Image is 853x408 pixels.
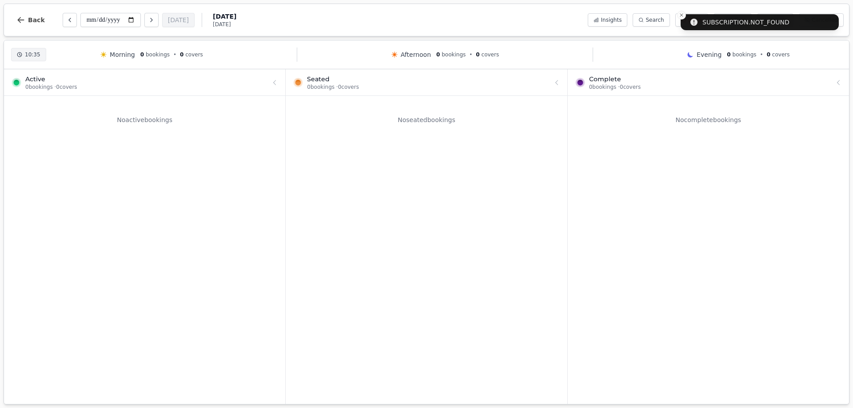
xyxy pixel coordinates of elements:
span: • [760,51,763,58]
span: [DATE] [213,21,236,28]
button: Back [9,9,52,31]
button: Insights [588,13,627,27]
span: Back [28,17,45,23]
span: covers [772,51,790,58]
span: 0 [140,51,144,58]
span: Search [646,16,664,24]
span: 0 [767,51,770,58]
span: bookings [442,51,466,58]
p: No active bookings [9,115,280,124]
p: No complete bookings [573,115,844,124]
span: 0 [476,51,479,58]
span: covers [482,51,499,58]
span: Afternoon [401,50,431,59]
span: bookings [146,51,170,58]
button: Previous day [63,13,77,27]
button: Next day [144,13,159,27]
button: Close toast [677,11,686,20]
span: Morning [110,50,135,59]
span: covers [185,51,203,58]
span: 10:35 [25,51,40,58]
span: • [469,51,472,58]
button: Search [633,13,670,27]
span: Evening [697,50,721,59]
span: bookings [733,51,757,58]
button: [DATE] [162,13,195,27]
span: 0 [180,51,183,58]
span: [DATE] [213,12,236,21]
span: 0 [436,51,440,58]
span: Insights [601,16,622,24]
p: No seated bookings [291,115,562,124]
span: 0 [727,51,730,58]
button: Block [675,13,708,27]
div: SUBSCRIPTION.NOT_FOUND [702,18,789,27]
span: • [173,51,176,58]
